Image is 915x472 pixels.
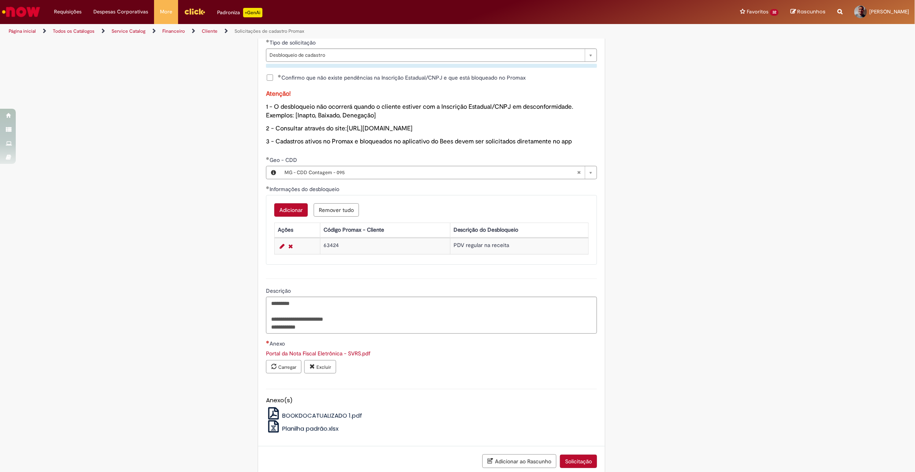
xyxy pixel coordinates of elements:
a: Rascunhos [790,8,826,16]
a: Todos os Catálogos [53,28,95,34]
span: 3 - Cadastros ativos no Promax e bloqueados no aplicativo do Bees devem ser solicitados diretamen... [266,138,572,145]
span: MG - CDD Contagem - 095 [285,166,577,179]
ul: Trilhas de página [6,24,604,39]
td: PDV regular na receita [450,238,588,254]
button: Excluir anexo Portal da Nota Fiscal Eletrônica - SVRS.pdf [304,360,336,374]
a: Limpar campo Geo - CDD [281,166,597,179]
a: Remover linha 1 [286,242,295,251]
span: Despesas Corporativas [93,8,148,16]
span: [PERSON_NAME] [869,8,909,15]
textarea: Descrição [266,297,597,334]
th: Ações [274,223,320,237]
span: Requisições [54,8,82,16]
span: Desbloqueio de cadastro [270,49,581,61]
span: 1 - O desbloqueio não ocorrerá quando o cliente estiver com a Inscrição Estadual/CNPJ em desconfo... [266,103,573,120]
span: Descrição [266,287,292,294]
span: 2 - Consultar através do site: [266,125,413,132]
img: click_logo_yellow_360x200.png [184,6,205,17]
abbr: Limpar campo Geo - CDD [573,166,585,179]
span: Obrigatório Preenchido [266,39,270,43]
th: Código Promax - Cliente [320,223,450,237]
th: Descrição do Desbloqueio [450,223,588,237]
span: Confirmo que não existe pendências na Inscrição Estadual/CNPJ e que está bloqueado no Promax [278,74,526,82]
button: Add a row for Informações do desbloqueio [274,203,308,217]
button: Adicionar ao Rascunho [482,454,556,468]
span: More [160,8,172,16]
span: Obrigatório Preenchido [278,74,281,78]
span: Anexo [270,340,286,347]
span: Geo - CDD [270,156,299,164]
div: Padroniza [217,8,262,17]
a: Página inicial [9,28,36,34]
span: Informações do desbloqueio [270,186,341,193]
a: Financeiro [162,28,185,34]
span: Atenção! [266,90,291,98]
a: Download de Portal da Nota Fiscal Eletrônica - SVRS.pdf [266,350,370,357]
a: Editar Linha 1 [278,242,286,251]
span: 32 [770,9,779,16]
a: BOOKDOCATUALIZADO 1.pdf [266,411,363,420]
small: Excluir [316,364,331,370]
small: Carregar [278,364,296,370]
button: Geo - CDD, Visualizar este registro MG - CDD Contagem - 095 [266,166,281,179]
p: +GenAi [243,8,262,17]
span: Favoritos [747,8,768,16]
img: ServiceNow [1,4,41,20]
h5: Anexo(s) [266,397,597,404]
a: Service Catalog [112,28,145,34]
span: Obrigatório Preenchido [266,186,270,189]
a: Solicitações de cadastro Promax [234,28,304,34]
span: Obrigatório Preenchido [266,340,270,344]
a: Planilha padrão.xlsx [266,424,339,433]
a: Cliente [202,28,218,34]
button: Solicitação [560,455,597,468]
span: Tipo de solicitação [270,39,317,46]
span: Rascunhos [797,8,826,15]
td: 63424 [320,238,450,254]
button: Carregar anexo de Anexo Required [266,360,301,374]
span: Planilha padrão.xlsx [282,424,338,433]
span: BOOKDOCATUALIZADO 1.pdf [282,411,362,420]
button: Remove all rows for Informações do desbloqueio [314,203,359,217]
a: [URL][DOMAIN_NAME] [347,125,413,132]
span: Obrigatório Preenchido [266,157,270,160]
